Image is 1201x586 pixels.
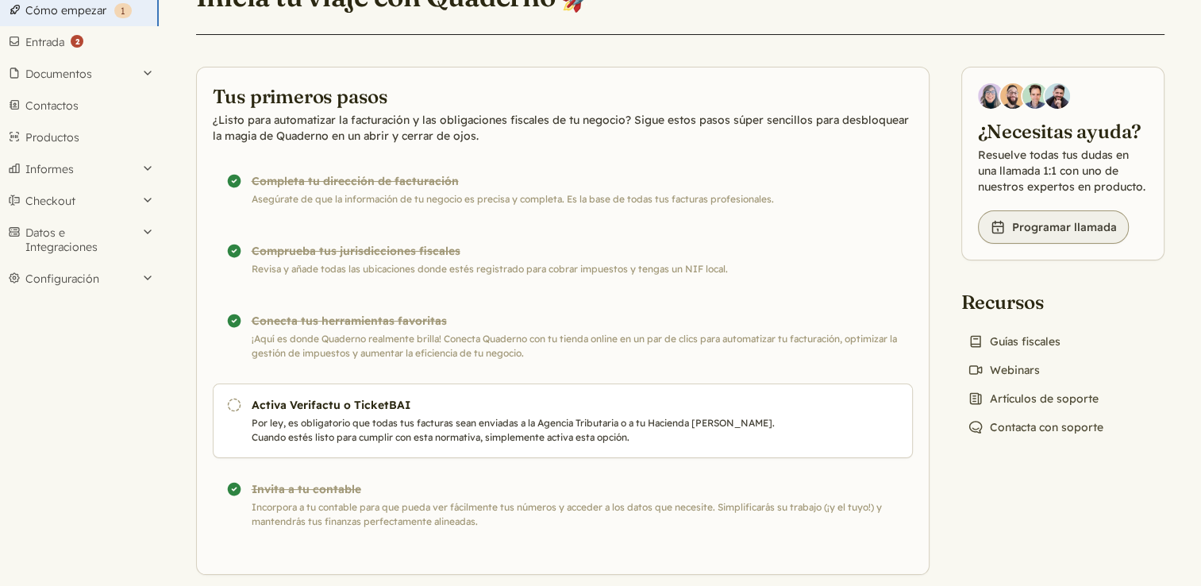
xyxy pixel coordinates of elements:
[252,397,793,413] h3: Activa Verifactu o TicketBAI
[961,289,1110,314] h2: Recursos
[213,83,913,109] h2: Tus primeros pasos
[978,147,1148,195] p: Resuelve todas tus dudas en una llamada 1:1 con uno de nuestros expertos en producto.
[1022,83,1048,109] img: Ivo Oltmans, Business Developer at Quaderno
[978,118,1148,144] h2: ¿Necesitas ayuda?
[961,416,1110,438] a: Contacta con soporte
[213,384,913,458] a: Activa Verifactu o TicketBAI Por ley, es obligatorio que todas tus facturas sean enviadas a la Ag...
[961,330,1067,353] a: Guías fiscales
[121,5,125,17] span: 1
[1000,83,1026,109] img: Jairo Fumero, Account Executive at Quaderno
[978,83,1003,109] img: Diana Carrasco, Account Executive at Quaderno
[978,210,1129,244] a: Programar llamada
[961,387,1105,410] a: Artículos de soporte
[961,359,1046,381] a: Webinars
[1045,83,1070,109] img: Javier Rubio, DevRel at Quaderno
[213,112,913,144] p: ¿Listo para automatizar la facturación y las obligaciones fiscales de tu negocio? Sigue estos pas...
[71,35,83,48] strong: 2
[252,416,793,445] p: Por ley, es obligatorio que todas tus facturas sean enviadas a la Agencia Tributaria o a tu Hacie...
